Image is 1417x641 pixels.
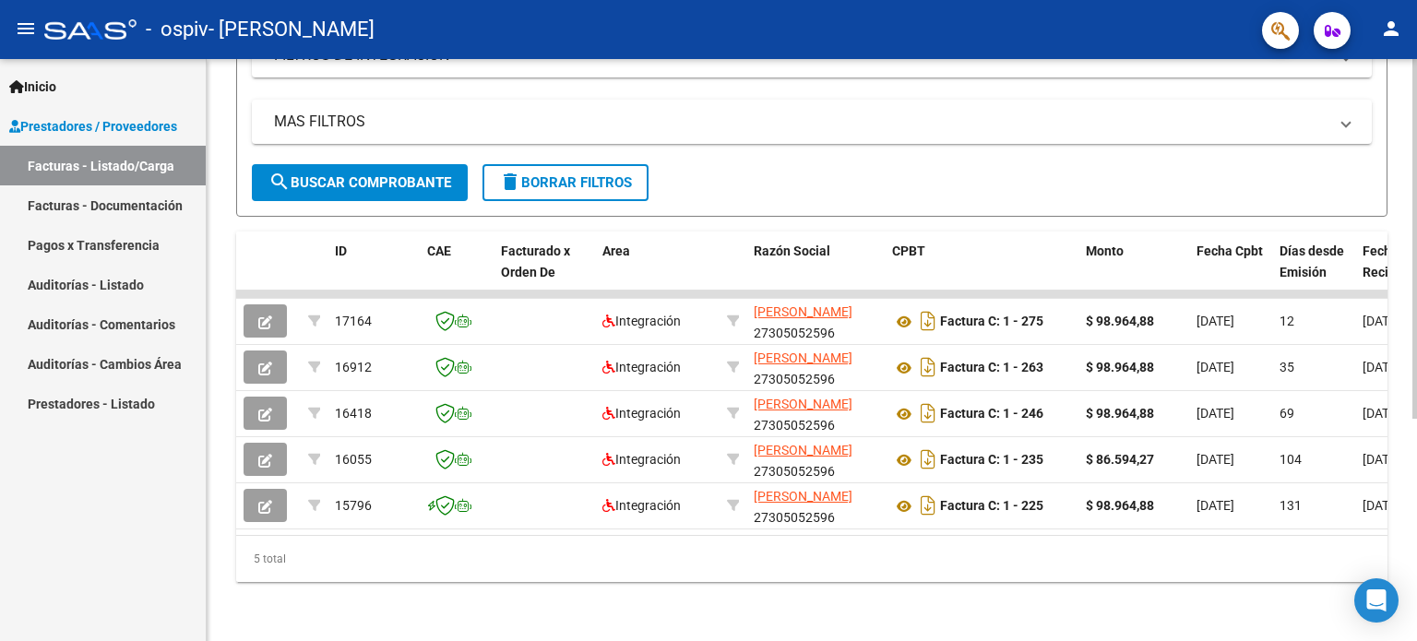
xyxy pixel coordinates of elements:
[1197,452,1234,467] span: [DATE]
[9,77,56,97] span: Inicio
[916,352,940,382] i: Descargar documento
[595,231,720,313] datatable-header-cell: Area
[602,498,681,513] span: Integración
[1086,452,1154,467] strong: $ 86.594,27
[754,350,852,365] span: [PERSON_NAME]
[268,171,291,193] mat-icon: search
[1197,406,1234,421] span: [DATE]
[1086,360,1154,374] strong: $ 98.964,88
[1197,498,1234,513] span: [DATE]
[1354,578,1399,623] div: Open Intercom Messenger
[1380,18,1402,40] mat-icon: person
[754,302,877,340] div: 27305052596
[427,243,451,258] span: CAE
[252,100,1372,144] mat-expansion-panel-header: MAS FILTROS
[252,164,468,201] button: Buscar Comprobante
[1197,360,1234,374] span: [DATE]
[916,491,940,520] i: Descargar documento
[940,315,1043,329] strong: Factura C: 1 - 275
[1363,498,1400,513] span: [DATE]
[274,112,1328,132] mat-panel-title: MAS FILTROS
[916,306,940,336] i: Descargar documento
[1280,498,1302,513] span: 131
[885,231,1078,313] datatable-header-cell: CPBT
[602,406,681,421] span: Integración
[236,536,1387,582] div: 5 total
[1189,231,1272,313] datatable-header-cell: Fecha Cpbt
[916,398,940,428] i: Descargar documento
[1280,452,1302,467] span: 104
[1280,314,1294,328] span: 12
[501,243,570,279] span: Facturado x Orden De
[420,231,494,313] datatable-header-cell: CAE
[335,360,372,374] span: 16912
[494,231,595,313] datatable-header-cell: Facturado x Orden De
[1086,314,1154,328] strong: $ 98.964,88
[335,406,372,421] span: 16418
[335,314,372,328] span: 17164
[335,498,372,513] span: 15796
[602,360,681,374] span: Integración
[1272,231,1355,313] datatable-header-cell: Días desde Emisión
[9,116,177,137] span: Prestadores / Proveedores
[1078,231,1189,313] datatable-header-cell: Monto
[754,243,830,258] span: Razón Social
[754,486,877,525] div: 27305052596
[327,231,420,313] datatable-header-cell: ID
[916,445,940,474] i: Descargar documento
[754,489,852,504] span: [PERSON_NAME]
[754,304,852,319] span: [PERSON_NAME]
[1086,243,1124,258] span: Monto
[15,18,37,40] mat-icon: menu
[482,164,649,201] button: Borrar Filtros
[602,243,630,258] span: Area
[1363,452,1400,467] span: [DATE]
[1280,406,1294,421] span: 69
[1363,314,1400,328] span: [DATE]
[208,9,375,50] span: - [PERSON_NAME]
[335,243,347,258] span: ID
[499,171,521,193] mat-icon: delete
[940,453,1043,468] strong: Factura C: 1 - 235
[1363,243,1414,279] span: Fecha Recibido
[1363,406,1400,421] span: [DATE]
[268,174,451,191] span: Buscar Comprobante
[1280,360,1294,374] span: 35
[754,440,877,479] div: 27305052596
[1086,498,1154,513] strong: $ 98.964,88
[754,348,877,386] div: 27305052596
[892,243,925,258] span: CPBT
[754,394,877,433] div: 27305052596
[940,361,1043,375] strong: Factura C: 1 - 263
[146,9,208,50] span: - ospiv
[602,452,681,467] span: Integración
[940,407,1043,421] strong: Factura C: 1 - 246
[940,499,1043,514] strong: Factura C: 1 - 225
[754,397,852,411] span: [PERSON_NAME]
[602,314,681,328] span: Integración
[1086,406,1154,421] strong: $ 98.964,88
[1197,314,1234,328] span: [DATE]
[1363,360,1400,374] span: [DATE]
[499,174,632,191] span: Borrar Filtros
[335,452,372,467] span: 16055
[1280,243,1344,279] span: Días desde Emisión
[754,443,852,457] span: [PERSON_NAME]
[1197,243,1263,258] span: Fecha Cpbt
[746,231,885,313] datatable-header-cell: Razón Social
